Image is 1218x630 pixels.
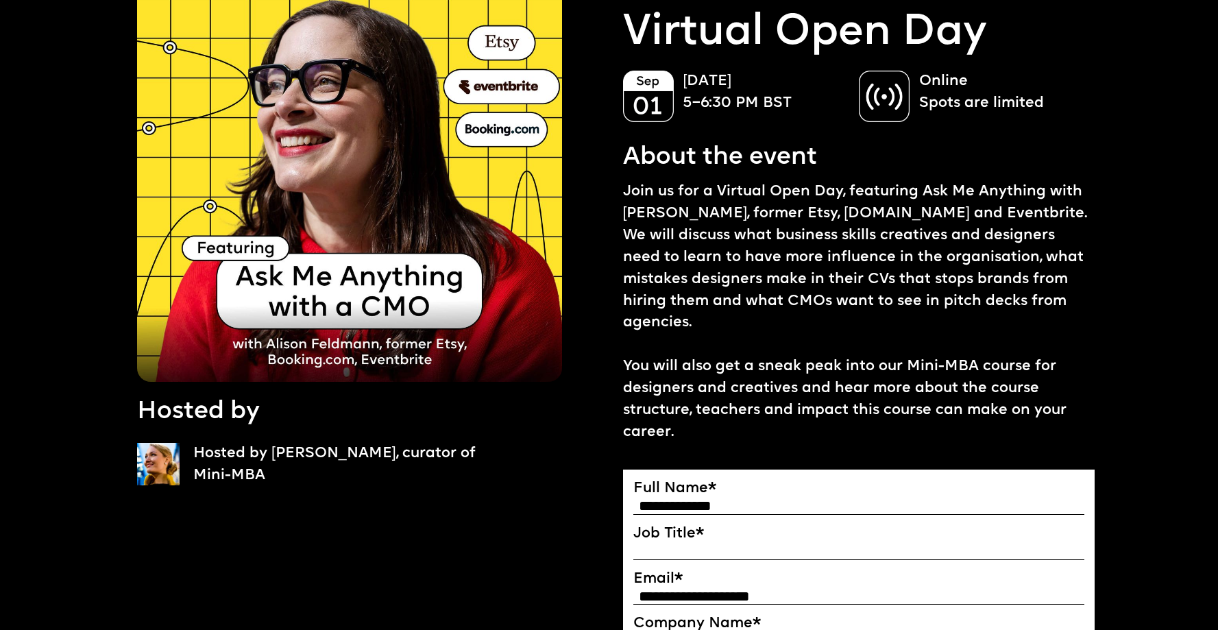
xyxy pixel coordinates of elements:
p: Online Spots are limited [919,71,1081,114]
label: Job Title [633,525,1085,543]
label: Email [633,570,1085,588]
p: Hosted by [PERSON_NAME], curator of Mini-MBA [193,443,485,487]
p: About the event [623,141,817,175]
p: Join us for a Virtual Open Day, featuring Ask Me Anything with [PERSON_NAME], former Etsy, [DOMAI... [623,181,1095,444]
label: Full Name [633,480,1085,498]
p: Hosted by [137,396,260,430]
p: [DATE] 5–6:30 PM BST [683,71,844,114]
